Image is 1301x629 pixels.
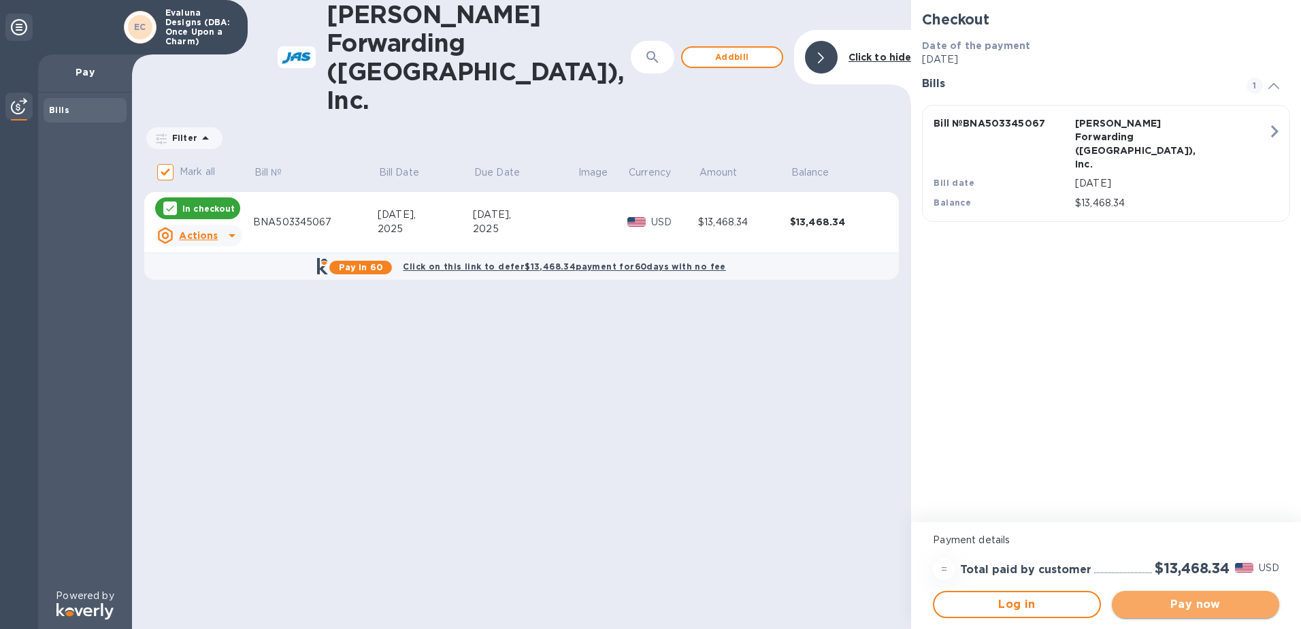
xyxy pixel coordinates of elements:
[922,11,1290,28] h2: Checkout
[1075,176,1268,191] p: [DATE]
[167,132,197,144] p: Filter
[49,105,69,115] b: Bills
[960,564,1091,577] h3: Total paid by customer
[474,165,520,180] p: Due Date
[253,215,378,229] div: BNA503345067
[179,230,218,241] u: Actions
[627,217,646,227] img: USD
[933,558,955,580] div: =
[134,22,146,32] b: EC
[1247,78,1263,94] span: 1
[699,165,755,180] span: Amount
[578,165,608,180] p: Image
[934,178,974,188] b: Bill date
[922,105,1290,222] button: Bill №BNA503345067[PERSON_NAME] Forwarding ([GEOGRAPHIC_DATA]), Inc.Bill date[DATE]Balance$13,468.34
[49,65,121,79] p: Pay
[945,596,1088,613] span: Log in
[1235,563,1253,572] img: USD
[922,52,1290,67] p: [DATE]
[254,165,282,180] p: Bill №
[182,203,235,214] p: In checkout
[1112,591,1279,618] button: Pay now
[790,215,882,229] div: $13,468.34
[56,589,114,603] p: Powered by
[339,262,383,272] b: Pay in 60
[849,52,912,63] b: Click to hide
[180,165,215,179] p: Mark all
[699,165,738,180] p: Amount
[1259,561,1279,575] p: USD
[165,8,233,46] p: Evaluna Designs (DBA: Once Upon a Charm)
[473,208,577,222] div: [DATE],
[629,165,671,180] p: Currency
[403,261,725,272] b: Click on this link to defer $13,468.34 payment for 60 days with no fee
[379,165,437,180] span: Bill Date
[698,215,790,229] div: $13,468.34
[934,116,1070,130] p: Bill № BNA503345067
[922,78,1230,91] h3: Bills
[1075,116,1211,171] p: [PERSON_NAME] Forwarding ([GEOGRAPHIC_DATA]), Inc.
[254,165,300,180] span: Bill №
[1123,596,1268,613] span: Pay now
[651,215,698,229] p: USD
[693,49,771,65] span: Add bill
[922,40,1030,51] b: Date of the payment
[933,533,1279,547] p: Payment details
[681,46,783,68] button: Addbill
[474,165,538,180] span: Due Date
[791,165,829,180] p: Balance
[1155,560,1230,577] h2: $13,468.34
[378,208,473,222] div: [DATE],
[934,197,971,208] b: Balance
[791,165,847,180] span: Balance
[933,591,1100,618] button: Log in
[473,222,577,236] div: 2025
[56,603,114,619] img: Logo
[379,165,419,180] p: Bill Date
[1075,196,1268,210] p: $13,468.34
[378,222,473,236] div: 2025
